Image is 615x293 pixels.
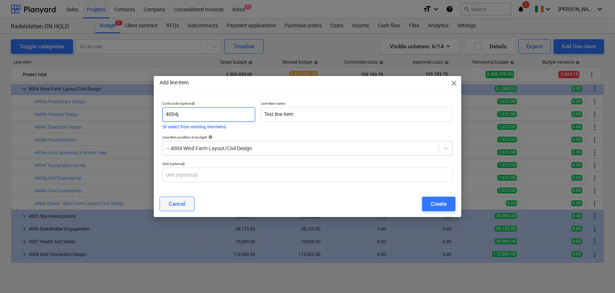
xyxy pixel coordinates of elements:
div: Cancel [169,199,185,209]
span: close [450,79,458,88]
button: Or select from existing line-items [162,125,226,129]
button: Cancel [160,197,194,211]
iframe: Chat Widget [579,258,615,293]
p: Unit (optional) [162,161,453,168]
button: Create [422,197,455,211]
p: Add line-item [160,79,189,87]
span: help [207,135,213,139]
p: Line-item name [261,101,453,107]
div: Line-item position in budget [162,135,453,140]
p: Cost code (optional) [162,101,255,107]
input: Unit (optional) [162,168,453,182]
div: Create [431,199,447,209]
